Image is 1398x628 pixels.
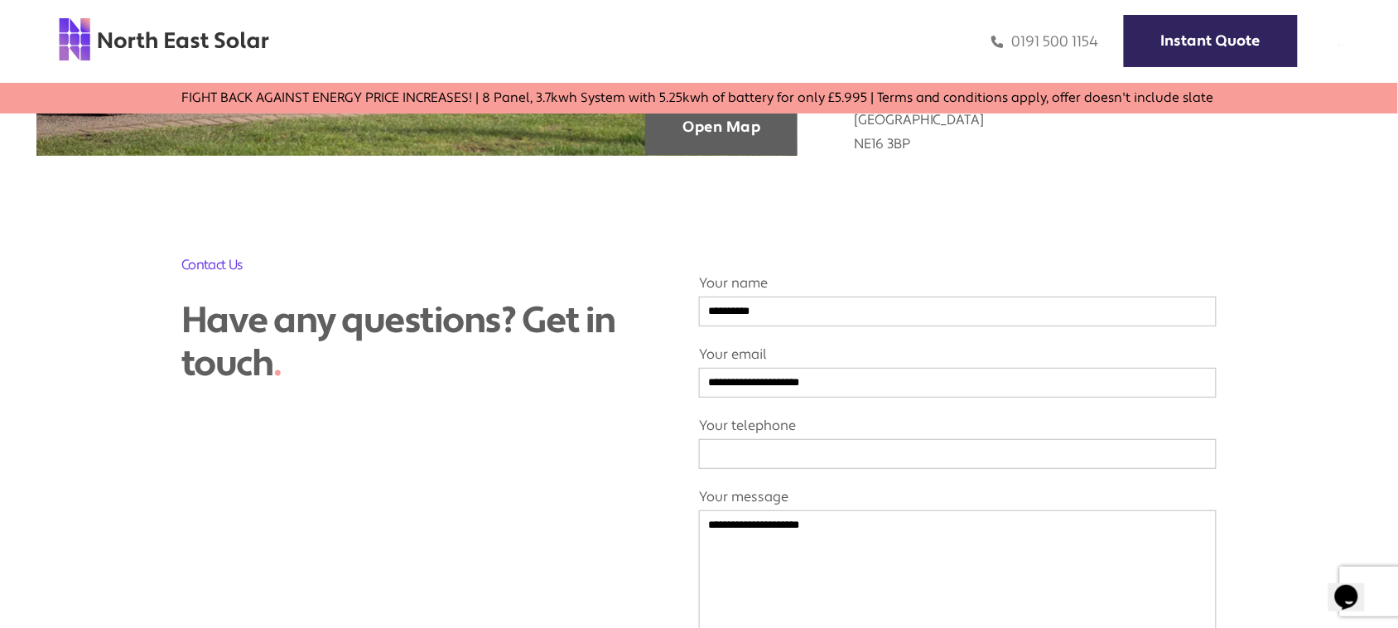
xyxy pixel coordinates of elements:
img: phone icon [991,32,1004,51]
input: Your email [699,368,1217,398]
input: Your name [699,297,1217,326]
a: 0191 500 1154 [991,32,1099,51]
h2: Contact Us [181,255,658,274]
img: north east solar logo [58,17,270,62]
label: Your email [699,345,1217,389]
span: . [274,341,282,387]
label: Your name [699,274,1217,318]
iframe: chat widget [1328,562,1381,611]
a: Open Map [645,100,798,156]
input: Your telephone [699,439,1217,469]
label: Your telephone [699,417,1217,461]
img: menu icon [1339,45,1340,46]
div: Have any questions? Get in touch [181,299,658,387]
a: Instant Quote [1124,15,1298,67]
